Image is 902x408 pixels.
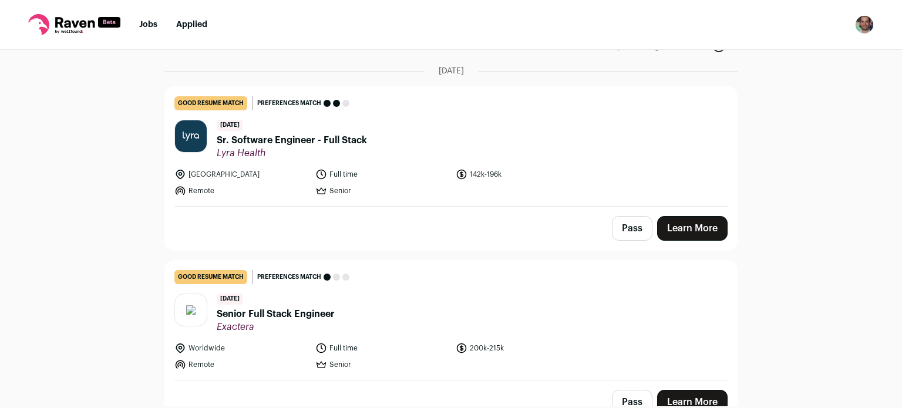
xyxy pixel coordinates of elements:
[165,261,737,380] a: good resume match Preferences match [DATE] Senior Full Stack Engineer Exactera Worldwide Full tim...
[174,270,247,284] div: good resume match
[612,216,652,241] button: Pass
[257,97,321,109] span: Preferences match
[174,359,308,370] li: Remote
[174,342,308,354] li: Worldwide
[217,147,367,159] span: Lyra Health
[315,168,449,180] li: Full time
[139,21,157,29] a: Jobs
[855,15,874,34] button: Open dropdown
[315,185,449,197] li: Senior
[855,15,874,34] img: 7608815-medium_jpg
[174,96,247,110] div: good resume match
[217,294,243,305] span: [DATE]
[315,342,449,354] li: Full time
[217,133,367,147] span: Sr. Software Engineer - Full Stack
[439,65,464,77] span: [DATE]
[657,216,728,241] a: Learn More
[257,271,321,283] span: Preferences match
[315,359,449,370] li: Senior
[186,305,196,315] img: bf011f9890f908dd5c39c394ae6590587ce80d6eb7266e72b4b1425e9dda4310.svg
[174,168,308,180] li: [GEOGRAPHIC_DATA]
[217,120,243,131] span: [DATE]
[165,87,737,206] a: good resume match Preferences match [DATE] Sr. Software Engineer - Full Stack Lyra Health [GEOGRA...
[176,21,207,29] a: Applied
[217,321,335,333] span: Exactera
[456,342,590,354] li: 200k-215k
[217,307,335,321] span: Senior Full Stack Engineer
[174,185,308,197] li: Remote
[456,168,590,180] li: 142k-196k
[175,120,207,152] img: 278195cb4a7bbad68a398d61bd239740a2fb428caa5b87357cacc13df82878e6.jpg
